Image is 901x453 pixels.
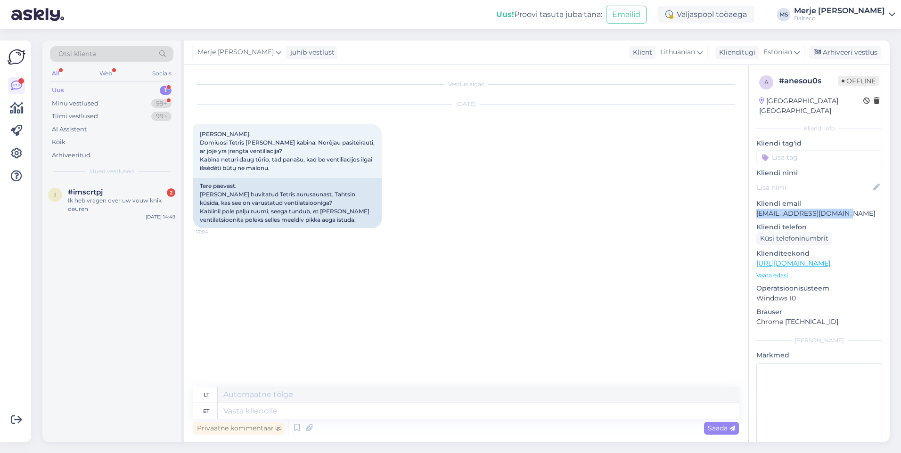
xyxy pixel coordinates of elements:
[200,130,376,171] span: [PERSON_NAME]. Domiuosi Tetris [PERSON_NAME] kabina. Norėjau pasiteirauti, ar joje yra įrengta ve...
[52,86,64,95] div: Uus
[756,293,882,303] p: Windows 10
[287,48,335,57] div: juhib vestlust
[777,8,790,21] div: MS
[496,9,602,20] div: Proovi tasuta juba täna:
[151,112,172,121] div: 99+
[756,317,882,327] p: Chrome [TECHNICAL_ID]
[203,403,209,419] div: et
[708,424,735,432] span: Saada
[52,151,90,160] div: Arhiveeritud
[756,336,882,345] div: [PERSON_NAME]
[167,188,175,197] div: 2
[151,99,172,108] div: 99+
[68,196,175,213] div: Ik heb vragen over uw vouw knik deuren
[756,350,882,360] p: Märkmed
[757,182,871,193] input: Lisa nimi
[196,228,231,235] span: 17:04
[606,6,647,24] button: Emailid
[756,150,882,164] input: Lisa tag
[838,76,879,86] span: Offline
[756,209,882,218] p: [EMAIL_ADDRESS][DOMAIN_NAME]
[763,47,792,57] span: Estonian
[90,167,134,176] span: Uued vestlused
[660,47,695,57] span: Lithuanian
[204,387,209,403] div: lt
[756,283,882,293] p: Operatsioonisüsteem
[629,48,652,57] div: Klient
[52,99,98,108] div: Minu vestlused
[756,168,882,178] p: Kliendi nimi
[52,112,98,121] div: Tiimi vestlused
[756,124,882,133] div: Kliendi info
[146,213,175,220] div: [DATE] 14:49
[756,249,882,259] p: Klienditeekond
[794,7,885,15] div: Merje [PERSON_NAME]
[50,67,61,80] div: All
[756,259,830,267] a: [URL][DOMAIN_NAME]
[756,199,882,209] p: Kliendi email
[52,138,66,147] div: Kõik
[756,138,882,148] p: Kliendi tag'id
[809,46,881,59] div: Arhiveeri vestlus
[794,7,895,22] a: Merje [PERSON_NAME]Balteco
[197,47,274,57] span: Merje [PERSON_NAME]
[759,96,863,116] div: [GEOGRAPHIC_DATA], [GEOGRAPHIC_DATA]
[715,48,755,57] div: Klienditugi
[58,49,96,59] span: Otsi kliente
[756,222,882,232] p: Kliendi telefon
[150,67,173,80] div: Socials
[160,86,172,95] div: 1
[54,191,56,198] span: i
[98,67,114,80] div: Web
[764,79,769,86] span: a
[193,80,739,89] div: Vestlus algas
[193,178,382,228] div: Tere päevast. [PERSON_NAME] huvitatud Tetris aurusaunast. Tahtsin küsida, kas see on varustatud v...
[8,48,25,66] img: Askly Logo
[756,307,882,317] p: Brauser
[193,422,285,435] div: Privaatne kommentaar
[496,10,514,19] b: Uus!
[658,6,754,23] div: Väljaspool tööaega
[68,188,103,196] span: #imscrtpj
[756,271,882,280] p: Vaata edasi ...
[193,100,739,108] div: [DATE]
[794,15,885,22] div: Balteco
[52,125,87,134] div: AI Assistent
[779,75,838,87] div: # anesou0s
[756,232,832,245] div: Küsi telefoninumbrit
